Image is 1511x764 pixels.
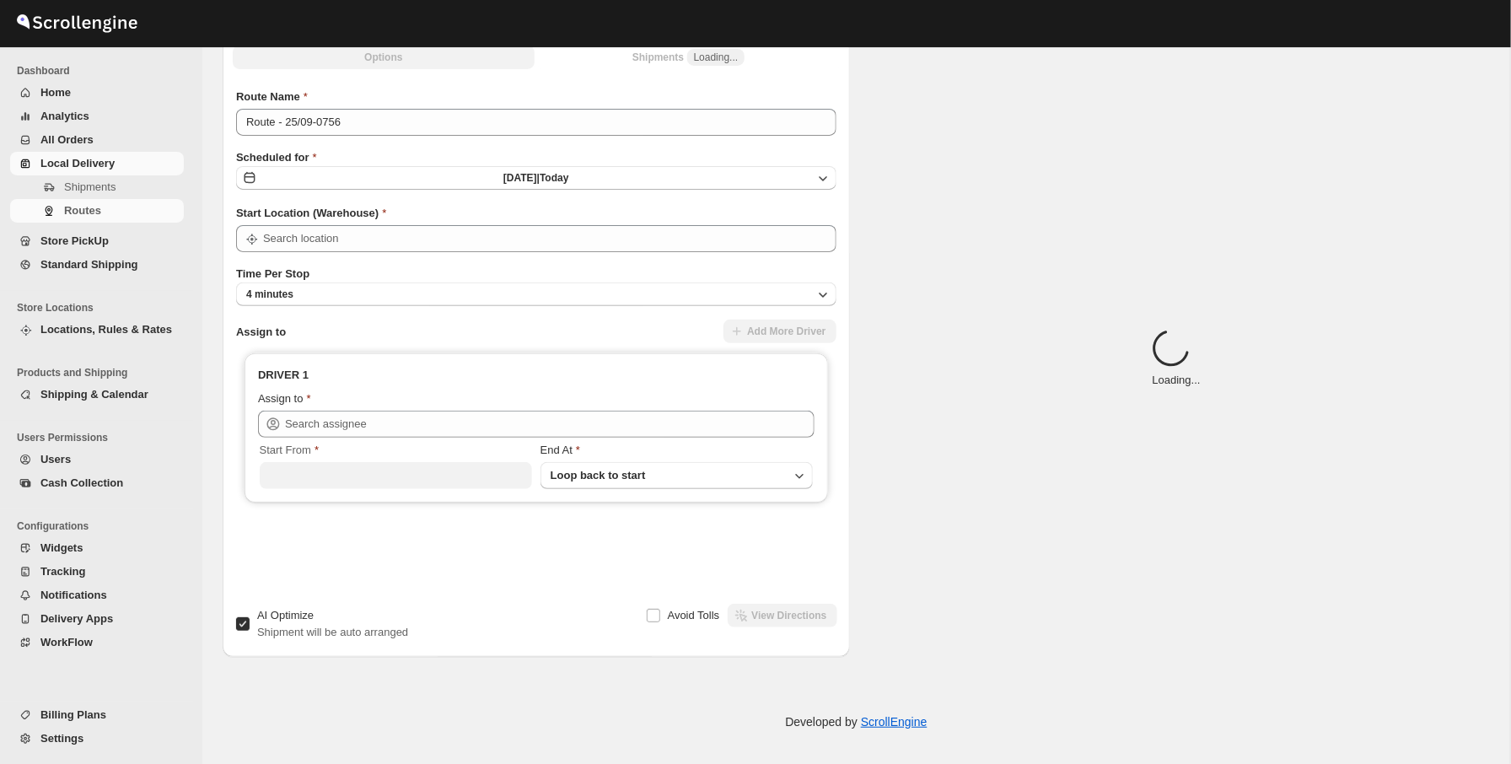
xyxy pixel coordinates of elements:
button: Shipping & Calendar [10,383,184,406]
h3: DRIVER 1 [258,367,815,384]
button: Tracking [10,560,184,584]
span: Today [540,172,568,184]
span: [DATE] | [503,172,540,184]
button: Delivery Apps [10,607,184,631]
span: AI Optimize [257,609,314,621]
input: Eg: Bengaluru Route [236,109,836,136]
span: Delivery Apps [40,612,113,625]
button: Billing Plans [10,703,184,727]
button: Settings [10,727,184,751]
span: Notifications [40,589,107,601]
span: Loading... [694,51,739,64]
button: Cash Collection [10,471,184,495]
button: All Route Options [233,46,535,69]
button: Analytics [10,105,184,128]
button: Selected Shipments [538,46,840,69]
span: Options [364,51,402,64]
button: Notifications [10,584,184,607]
button: Widgets [10,536,184,560]
span: Time Per Stop [236,267,309,280]
button: WorkFlow [10,631,184,654]
span: WorkFlow [40,636,93,648]
span: Route Name [236,90,300,103]
button: All Orders [10,128,184,152]
span: Start From [260,444,311,456]
span: 4 minutes [246,288,293,301]
span: Store Locations [17,301,191,315]
span: Users Permissions [17,431,191,444]
button: Locations, Rules & Rates [10,318,184,342]
span: Routes [64,204,101,217]
button: Shipments [10,175,184,199]
span: Store PickUp [40,234,109,247]
button: Loop back to start [540,462,813,489]
button: 4 minutes [236,282,836,306]
input: Search location [263,225,836,252]
span: Settings [40,732,83,745]
span: Shipment will be auto arranged [257,626,408,638]
span: Shipping & Calendar [40,388,148,401]
span: Avoid Tolls [668,609,720,621]
span: Shipments [64,180,116,193]
span: Configurations [17,519,191,533]
span: Dashboard [17,64,191,78]
div: Assign to [258,390,303,407]
span: Assign to [236,326,286,338]
span: Loop back to start [551,469,646,482]
span: Scheduled for [236,151,309,164]
span: Home [40,86,71,99]
div: End At [540,442,813,459]
span: Tracking [40,565,85,578]
a: ScrollEngine [861,715,928,729]
span: Products and Shipping [17,366,191,379]
span: All Orders [40,133,94,146]
button: Routes [10,199,184,223]
span: Start Location (Warehouse) [236,207,379,219]
button: [DATE]|Today [236,166,836,190]
input: Search assignee [285,411,815,438]
div: Loading... [1153,330,1201,389]
span: Widgets [40,541,83,554]
p: Developed by [785,713,927,730]
div: All Route Options [223,75,850,604]
span: Local Delivery [40,157,115,169]
span: Billing Plans [40,708,106,721]
span: Users [40,453,71,465]
span: Analytics [40,110,89,122]
span: Cash Collection [40,476,123,489]
span: Locations, Rules & Rates [40,323,172,336]
button: Users [10,448,184,471]
span: Standard Shipping [40,258,138,271]
button: Home [10,81,184,105]
div: Shipments [632,49,745,66]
